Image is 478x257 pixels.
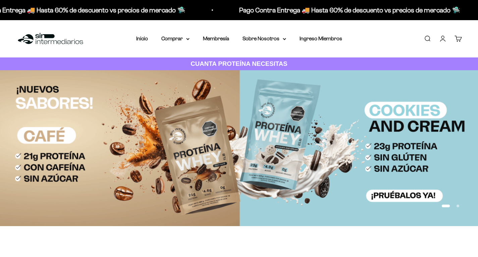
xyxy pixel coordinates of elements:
[300,36,342,41] a: Ingreso Miembros
[136,36,148,41] a: Inicio
[161,34,190,43] summary: Comprar
[191,60,287,67] strong: CUANTA PROTEÍNA NECESITAS
[203,36,229,41] a: Membresía
[238,5,460,15] p: Pago Contra Entrega 🚚 Hasta 60% de descuento vs precios de mercado 🛸
[243,34,286,43] summary: Sobre Nosotros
